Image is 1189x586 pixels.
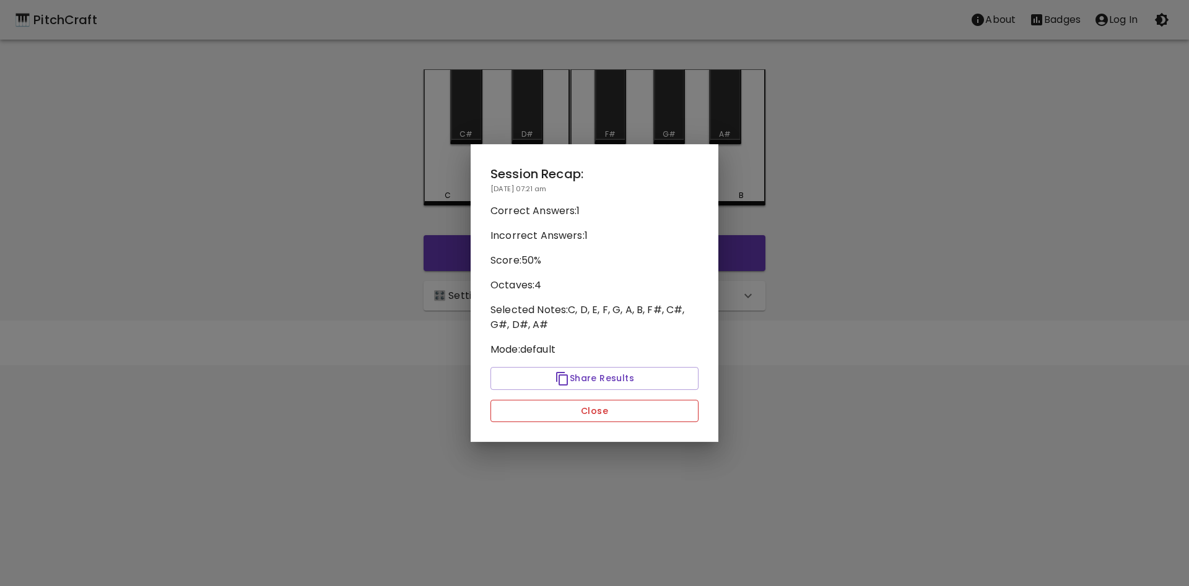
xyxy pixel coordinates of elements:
button: Share Results [490,367,699,390]
button: Close [490,400,699,423]
p: Mode: default [490,342,699,357]
p: Incorrect Answers: 1 [490,228,699,243]
p: Octaves: 4 [490,278,699,293]
p: Correct Answers: 1 [490,204,699,218]
p: Score: 50 % [490,253,699,268]
h2: Session Recap: [490,164,699,184]
p: [DATE] 07:21 am [490,184,699,194]
p: Selected Notes: C, D, E, F, G, A, B, F#, C#, G#, D#, A# [490,303,699,332]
